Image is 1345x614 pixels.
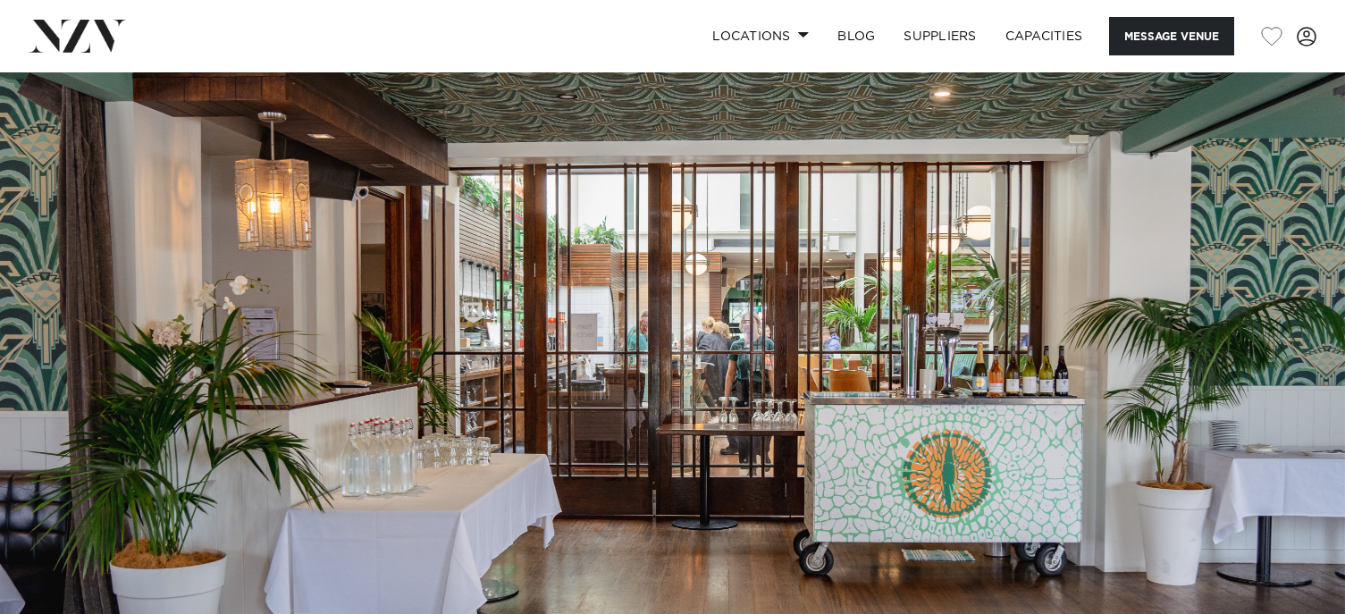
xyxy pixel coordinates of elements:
img: nzv-logo.png [29,20,126,52]
a: Locations [698,17,823,55]
a: Capacities [991,17,1097,55]
button: Message Venue [1109,17,1234,55]
a: BLOG [823,17,889,55]
a: SUPPLIERS [889,17,990,55]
